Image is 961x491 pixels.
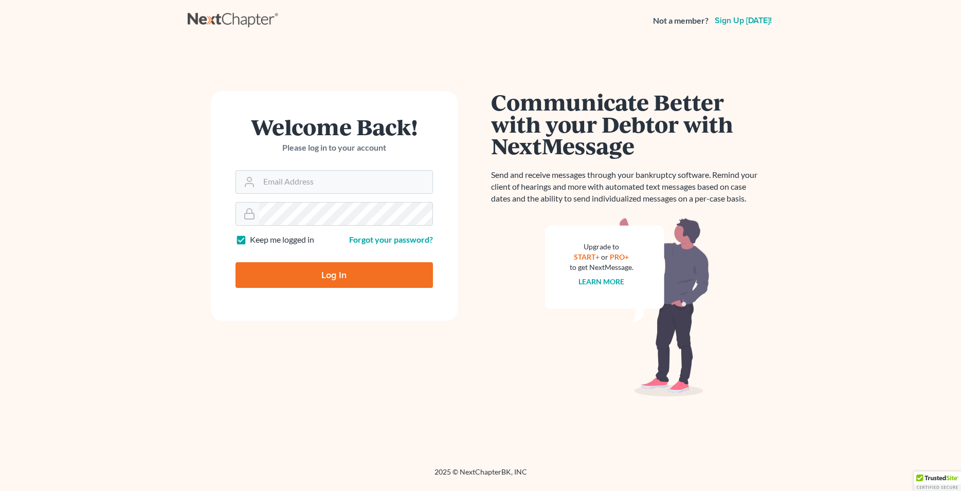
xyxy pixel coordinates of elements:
[914,471,961,491] div: TrustedSite Certified
[491,169,764,205] p: Send and receive messages through your bankruptcy software. Remind your client of hearings and mo...
[259,171,432,193] input: Email Address
[235,142,433,154] p: Please log in to your account
[578,277,624,286] a: Learn more
[610,252,629,261] a: PRO+
[491,91,764,157] h1: Communicate Better with your Debtor with NextMessage
[235,262,433,288] input: Log In
[570,262,633,272] div: to get NextMessage.
[349,234,433,244] a: Forgot your password?
[188,467,774,485] div: 2025 © NextChapterBK, INC
[235,116,433,138] h1: Welcome Back!
[713,16,774,25] a: Sign up [DATE]!
[545,217,710,397] img: nextmessage_bg-59042aed3d76b12b5cd301f8e5b87938c9018125f34e5fa2b7a6b67550977c72.svg
[574,252,600,261] a: START+
[601,252,608,261] span: or
[570,242,633,252] div: Upgrade to
[653,15,709,27] strong: Not a member?
[250,234,314,246] label: Keep me logged in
